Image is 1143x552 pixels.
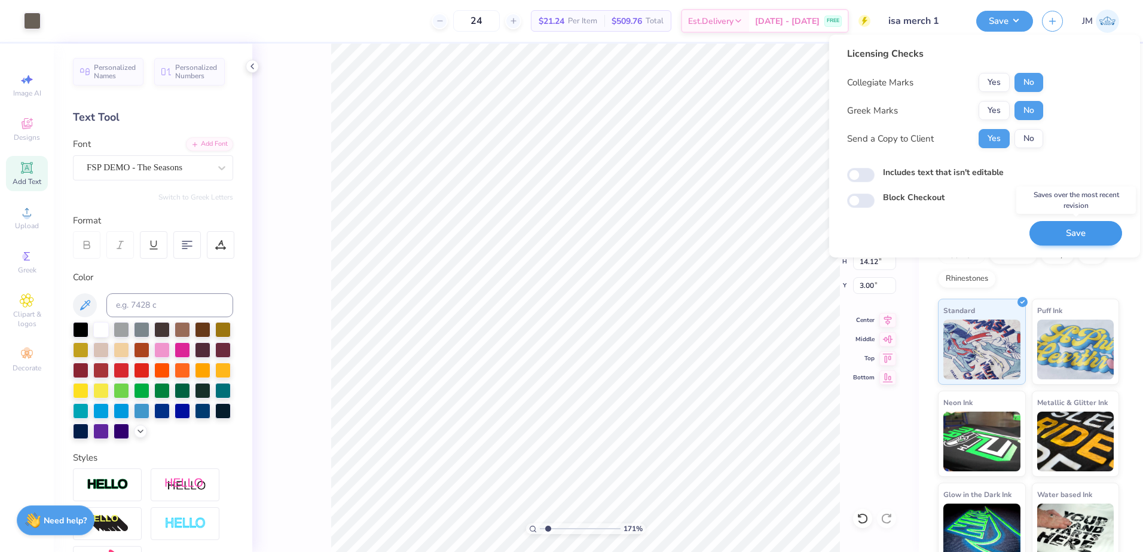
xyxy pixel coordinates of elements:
label: Block Checkout [883,191,945,204]
img: Puff Ink [1037,320,1114,379]
div: Format [73,214,234,228]
div: Add Font [186,137,233,151]
span: Total [646,15,664,27]
input: e.g. 7428 c [106,293,233,317]
span: 171 % [624,523,643,534]
button: Switch to Greek Letters [158,192,233,202]
span: Metallic & Glitter Ink [1037,396,1108,409]
div: Styles [73,451,233,465]
span: Standard [943,304,975,317]
div: Text Tool [73,109,233,125]
div: Collegiate Marks [847,76,913,90]
img: Shadow [164,477,206,492]
img: Stroke [87,478,129,492]
span: Water based Ink [1037,488,1092,501]
input: Untitled Design [879,9,967,33]
span: Glow in the Dark Ink [943,488,1011,501]
span: Center [853,316,875,324]
img: Standard [943,320,1020,379]
button: Yes [979,129,1010,148]
span: FREE [827,17,839,25]
span: $509.76 [612,15,642,27]
span: Greek [18,265,36,275]
button: No [1014,101,1043,120]
strong: Need help? [44,515,87,526]
span: $21.24 [539,15,564,27]
span: Top [853,354,875,363]
input: – – [453,10,500,32]
label: Font [73,137,91,151]
button: Yes [979,101,1010,120]
span: Clipart & logos [6,309,48,329]
img: Neon Ink [943,412,1020,471]
span: Designs [14,133,40,142]
button: Save [976,11,1033,32]
img: Negative Space [164,517,206,530]
span: Neon Ink [943,396,973,409]
span: [DATE] - [DATE] [755,15,820,27]
span: Add Text [13,177,41,186]
div: Color [73,271,233,284]
button: Yes [979,73,1010,92]
span: Puff Ink [1037,304,1062,317]
img: 3d Illusion [87,514,129,533]
span: Upload [15,221,39,231]
div: Rhinestones [938,270,996,288]
span: Per Item [568,15,597,27]
span: Middle [853,335,875,344]
span: Personalized Numbers [175,63,218,80]
span: Personalized Names [94,63,136,80]
span: JM [1082,14,1093,28]
span: Est. Delivery [688,15,734,27]
span: Decorate [13,363,41,373]
button: No [1014,129,1043,148]
div: Greek Marks [847,104,898,118]
label: Includes text that isn't editable [883,166,1004,179]
button: Save [1029,221,1122,246]
span: Image AI [13,88,41,98]
img: Metallic & Glitter Ink [1037,412,1114,471]
a: JM [1082,10,1119,33]
div: Licensing Checks [847,47,1043,61]
button: No [1014,73,1043,92]
img: Joshua Malaki [1096,10,1119,33]
div: Send a Copy to Client [847,132,934,146]
div: Saves over the most recent revision [1016,186,1136,214]
span: Bottom [853,373,875,382]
